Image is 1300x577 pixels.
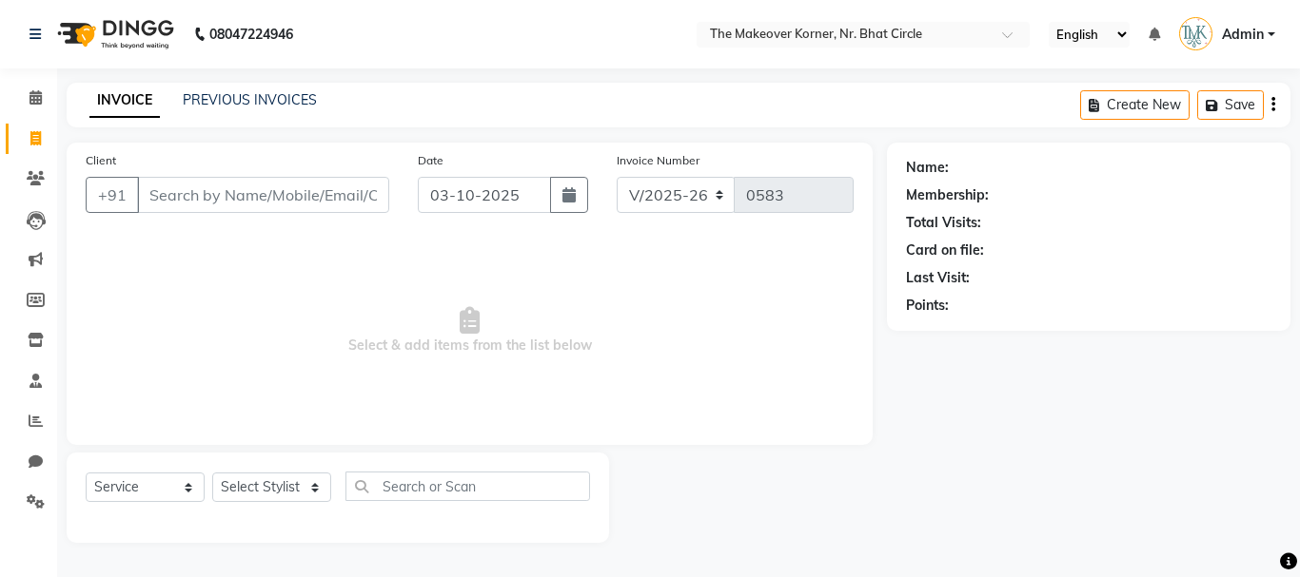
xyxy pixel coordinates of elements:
img: logo [49,8,179,61]
label: Date [418,152,443,169]
div: Name: [906,158,949,178]
a: PREVIOUS INVOICES [183,91,317,108]
label: Invoice Number [617,152,699,169]
span: Admin [1222,25,1264,45]
button: Save [1197,90,1264,120]
img: Admin [1179,17,1212,50]
div: Points: [906,296,949,316]
span: Select & add items from the list below [86,236,854,426]
div: Total Visits: [906,213,981,233]
input: Search by Name/Mobile/Email/Code [137,177,389,213]
div: Last Visit: [906,268,970,288]
div: Card on file: [906,240,984,260]
button: +91 [86,177,139,213]
b: 08047224946 [209,8,293,61]
div: Membership: [906,185,989,205]
label: Client [86,152,116,169]
a: INVOICE [89,84,160,118]
button: Create New [1080,90,1190,120]
input: Search or Scan [345,471,590,501]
